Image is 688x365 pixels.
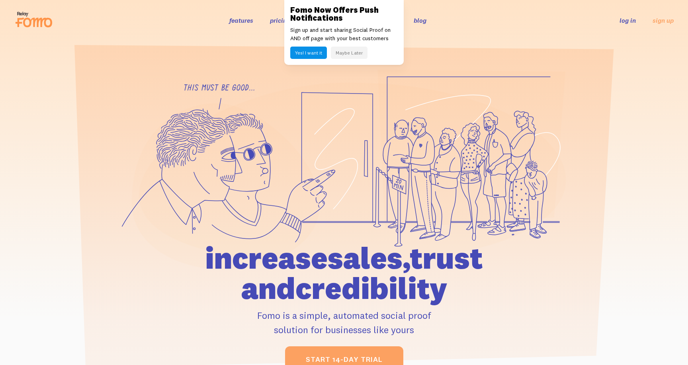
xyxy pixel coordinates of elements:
h3: Fomo Now Offers Push Notifications [290,6,398,22]
button: Maybe Later [331,47,367,59]
p: Fomo is a simple, automated social proof solution for businesses like yours [160,308,528,337]
a: sign up [653,16,674,25]
a: log in [620,16,636,24]
h1: increase sales, trust and credibility [160,243,528,303]
p: Sign up and start sharing Social Proof on AND off page with your best customers [290,26,398,43]
button: Yes! I want it [290,47,327,59]
a: blog [414,16,426,24]
a: features [229,16,253,24]
a: pricing [270,16,290,24]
